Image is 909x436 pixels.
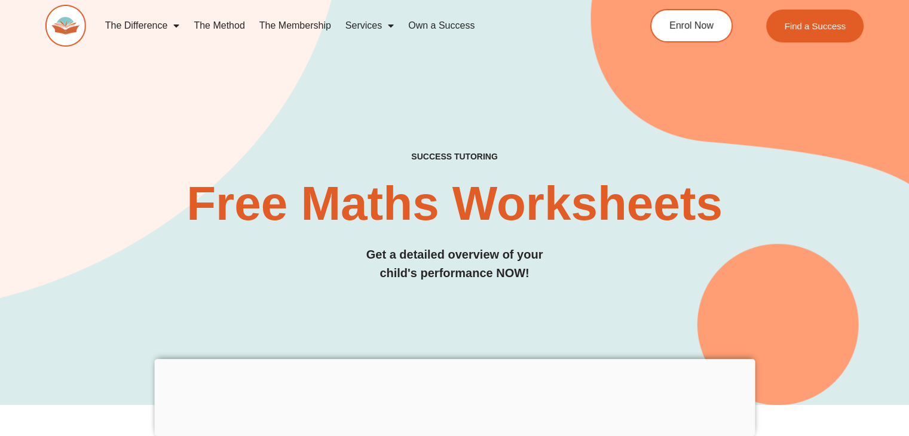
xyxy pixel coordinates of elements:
iframe: Advertisement [154,359,755,433]
a: The Membership [252,12,338,39]
a: The Difference [98,12,187,39]
a: Find a Success [766,10,864,42]
a: Enrol Now [650,9,733,42]
h3: Get a detailed overview of your child's performance NOW! [45,245,864,283]
iframe: Chat Widget [849,379,909,436]
a: Services [338,12,401,39]
h2: Free Maths Worksheets​ [45,180,864,228]
nav: Menu [98,12,604,39]
a: The Method [186,12,252,39]
span: Enrol Now [669,21,714,30]
a: Own a Success [401,12,482,39]
span: Find a Success [784,22,846,30]
h4: SUCCESS TUTORING​ [45,152,864,162]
